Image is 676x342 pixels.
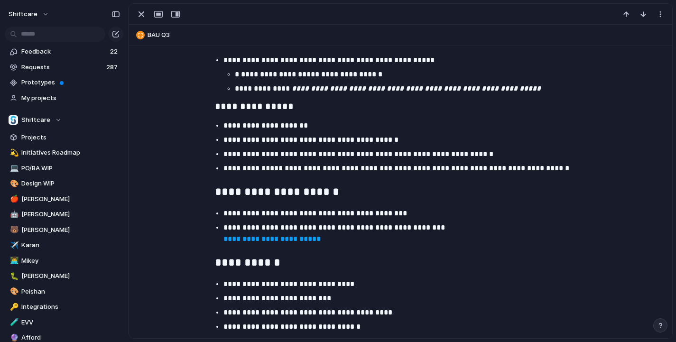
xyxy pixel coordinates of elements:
span: My projects [21,93,120,103]
span: Projects [21,133,120,142]
button: Shiftcare [5,113,123,127]
a: Projects [5,130,123,145]
a: 🐻[PERSON_NAME] [5,223,123,237]
div: 🔑 [10,302,17,313]
span: BAU Q3 [148,30,668,40]
span: 287 [106,63,120,72]
div: 🎨 [10,286,17,297]
button: 🎨 [9,179,18,188]
button: 🍎 [9,194,18,204]
button: 🎨 [9,287,18,296]
button: 🐻 [9,225,18,235]
div: 🤖 [10,209,17,220]
span: [PERSON_NAME] [21,225,120,235]
button: shiftcare [4,7,54,22]
a: 🐛[PERSON_NAME] [5,269,123,283]
span: Peishan [21,287,120,296]
button: ✈️ [9,240,18,250]
button: 💫 [9,148,18,157]
span: Karan [21,240,120,250]
a: My projects [5,91,123,105]
button: 🐛 [9,271,18,281]
span: PO/BA WIP [21,164,120,173]
span: [PERSON_NAME] [21,271,120,281]
div: 🐻 [10,224,17,235]
div: 👨‍💻 [10,255,17,266]
span: EVV [21,318,120,327]
a: Requests287 [5,60,123,74]
span: Requests [21,63,103,72]
button: 🧪 [9,318,18,327]
a: 👨‍💻Mikey [5,254,123,268]
div: ✈️ [10,240,17,251]
a: Feedback22 [5,45,123,59]
span: [PERSON_NAME] [21,194,120,204]
span: Integrations [21,302,120,312]
a: 💫Initiatives Roadmap [5,146,123,160]
span: Initiatives Roadmap [21,148,120,157]
a: 🎨Peishan [5,285,123,299]
a: 🤖[PERSON_NAME] [5,207,123,222]
div: 🍎 [10,194,17,204]
a: ✈️Karan [5,238,123,252]
button: 🤖 [9,210,18,219]
span: 22 [110,47,120,56]
button: 💻 [9,164,18,173]
div: 🧪 [10,317,17,328]
button: BAU Q3 [133,28,668,43]
div: 🎨 [10,178,17,189]
div: 💻 [10,163,17,174]
a: 🧪EVV [5,315,123,330]
span: Mikey [21,256,120,266]
a: 🔑Integrations [5,300,123,314]
span: [PERSON_NAME] [21,210,120,219]
button: 👨‍💻 [9,256,18,266]
span: shiftcare [9,9,37,19]
span: Design WIP [21,179,120,188]
button: 🔑 [9,302,18,312]
div: 💫 [10,148,17,158]
a: Prototypes [5,75,123,90]
span: Feedback [21,47,107,56]
span: Prototypes [21,78,120,87]
div: 🐛 [10,271,17,282]
a: 🍎[PERSON_NAME] [5,192,123,206]
span: Shiftcare [21,115,50,125]
a: 🎨Design WIP [5,176,123,191]
a: 💻PO/BA WIP [5,161,123,176]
